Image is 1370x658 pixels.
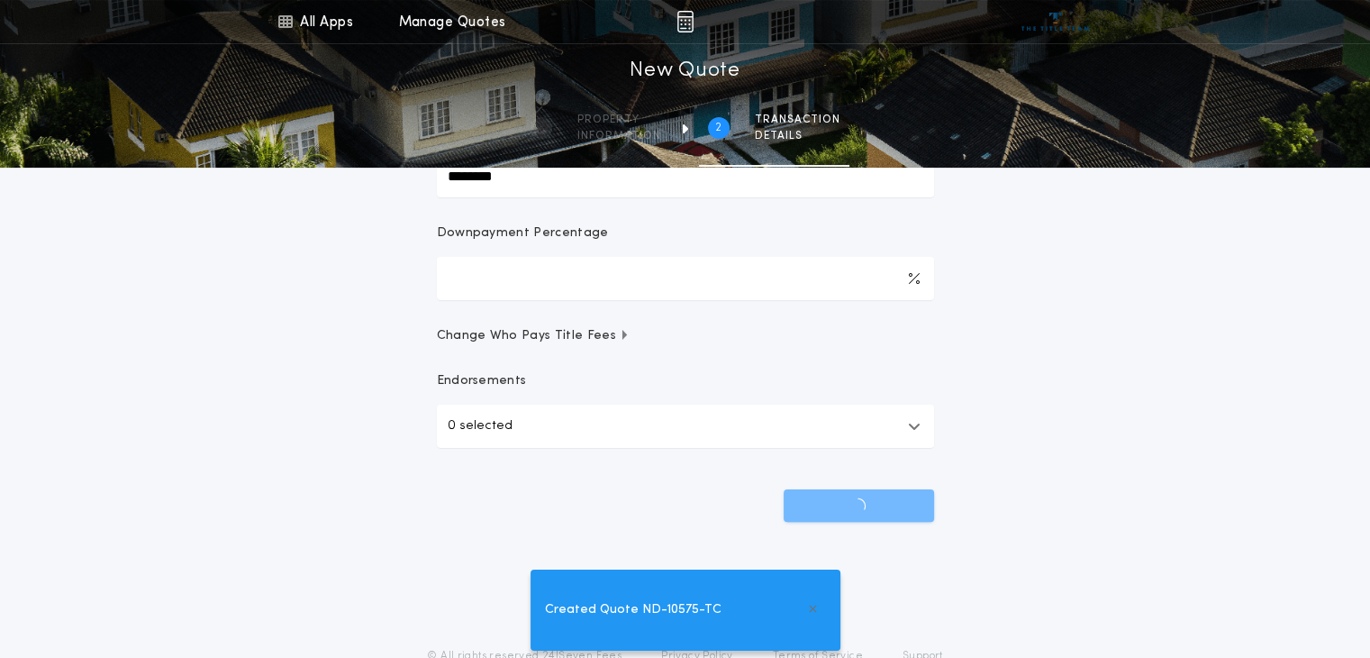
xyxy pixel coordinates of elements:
span: Change Who Pays Title Fees [437,327,631,345]
span: Created Quote ND-10575-TC [545,600,721,620]
input: New Loan Amount [437,154,934,197]
button: Change Who Pays Title Fees [437,327,934,345]
img: img [676,11,694,32]
h2: 2 [715,121,721,135]
span: Transaction [755,113,840,127]
img: vs-icon [1021,13,1089,31]
input: Downpayment Percentage [437,257,934,300]
span: Property [577,113,661,127]
p: 0 selected [448,416,513,437]
p: Endorsements [437,372,934,390]
span: information [577,129,661,143]
button: 0 selected [437,405,934,448]
span: details [755,129,840,143]
h1: New Quote [630,57,739,86]
p: Downpayment Percentage [437,224,609,242]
